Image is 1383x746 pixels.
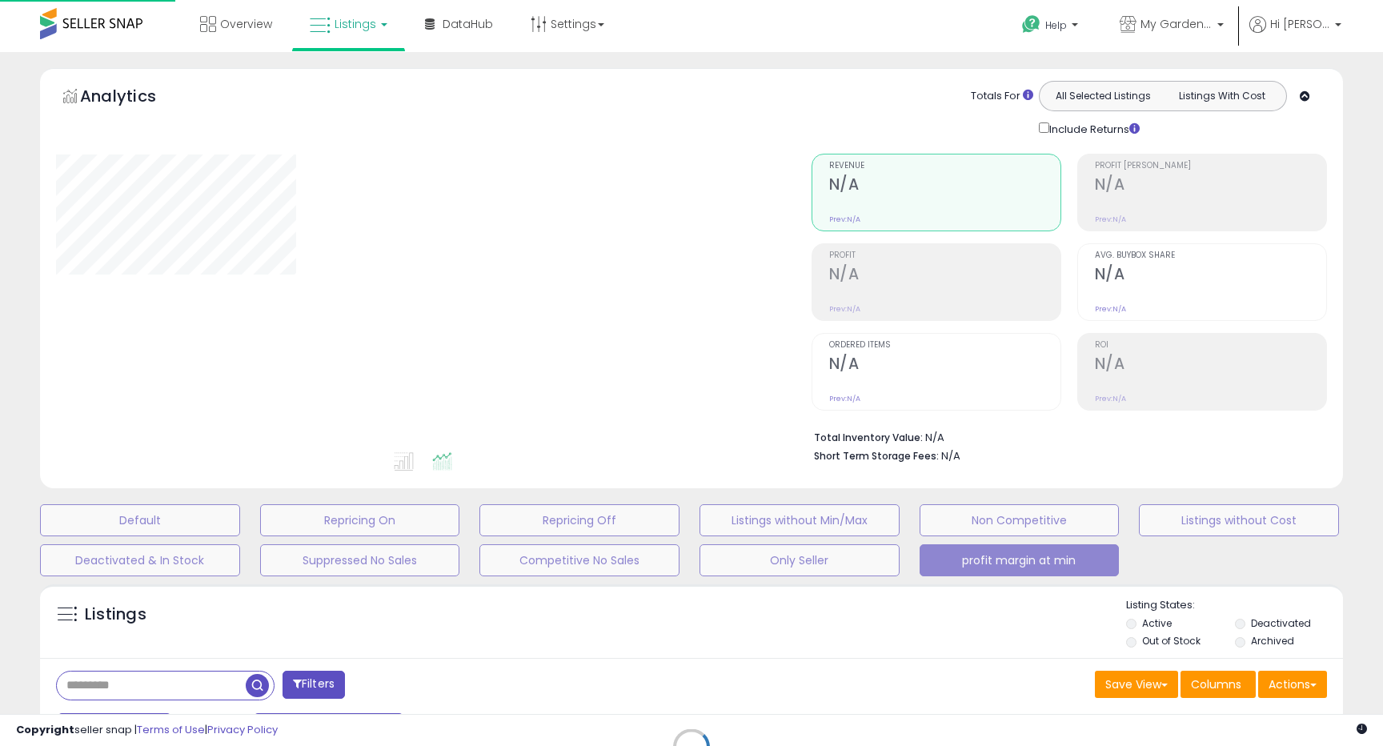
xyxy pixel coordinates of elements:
[479,504,679,536] button: Repricing Off
[829,355,1060,376] h2: N/A
[1021,14,1041,34] i: Get Help
[1044,86,1163,106] button: All Selected Listings
[1095,341,1326,350] span: ROI
[1139,504,1339,536] button: Listings without Cost
[443,16,493,32] span: DataHub
[220,16,272,32] span: Overview
[829,251,1060,260] span: Profit
[920,504,1120,536] button: Non Competitive
[829,394,860,403] small: Prev: N/A
[1095,394,1126,403] small: Prev: N/A
[829,341,1060,350] span: Ordered Items
[971,89,1033,104] div: Totals For
[1095,251,1326,260] span: Avg. Buybox Share
[700,544,900,576] button: Only Seller
[829,162,1060,170] span: Revenue
[941,448,960,463] span: N/A
[80,85,187,111] h5: Analytics
[814,427,1315,446] li: N/A
[1095,162,1326,170] span: Profit [PERSON_NAME]
[1162,86,1281,106] button: Listings With Cost
[829,175,1060,197] h2: N/A
[479,544,679,576] button: Competitive No Sales
[40,504,240,536] button: Default
[814,449,939,463] b: Short Term Storage Fees:
[829,265,1060,287] h2: N/A
[1249,16,1341,52] a: Hi [PERSON_NAME]
[1095,304,1126,314] small: Prev: N/A
[814,431,923,444] b: Total Inventory Value:
[700,504,900,536] button: Listings without Min/Max
[16,723,278,738] div: seller snap | |
[1027,119,1159,138] div: Include Returns
[1270,16,1330,32] span: Hi [PERSON_NAME]
[1095,215,1126,224] small: Prev: N/A
[829,304,860,314] small: Prev: N/A
[40,544,240,576] button: Deactivated & In Stock
[1095,355,1326,376] h2: N/A
[260,504,460,536] button: Repricing On
[1045,18,1067,32] span: Help
[1140,16,1213,32] span: My Garden Pool
[260,544,460,576] button: Suppressed No Sales
[1009,2,1094,52] a: Help
[335,16,376,32] span: Listings
[16,722,74,737] strong: Copyright
[1095,265,1326,287] h2: N/A
[920,544,1120,576] button: profit margin at min
[829,215,860,224] small: Prev: N/A
[1095,175,1326,197] h2: N/A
